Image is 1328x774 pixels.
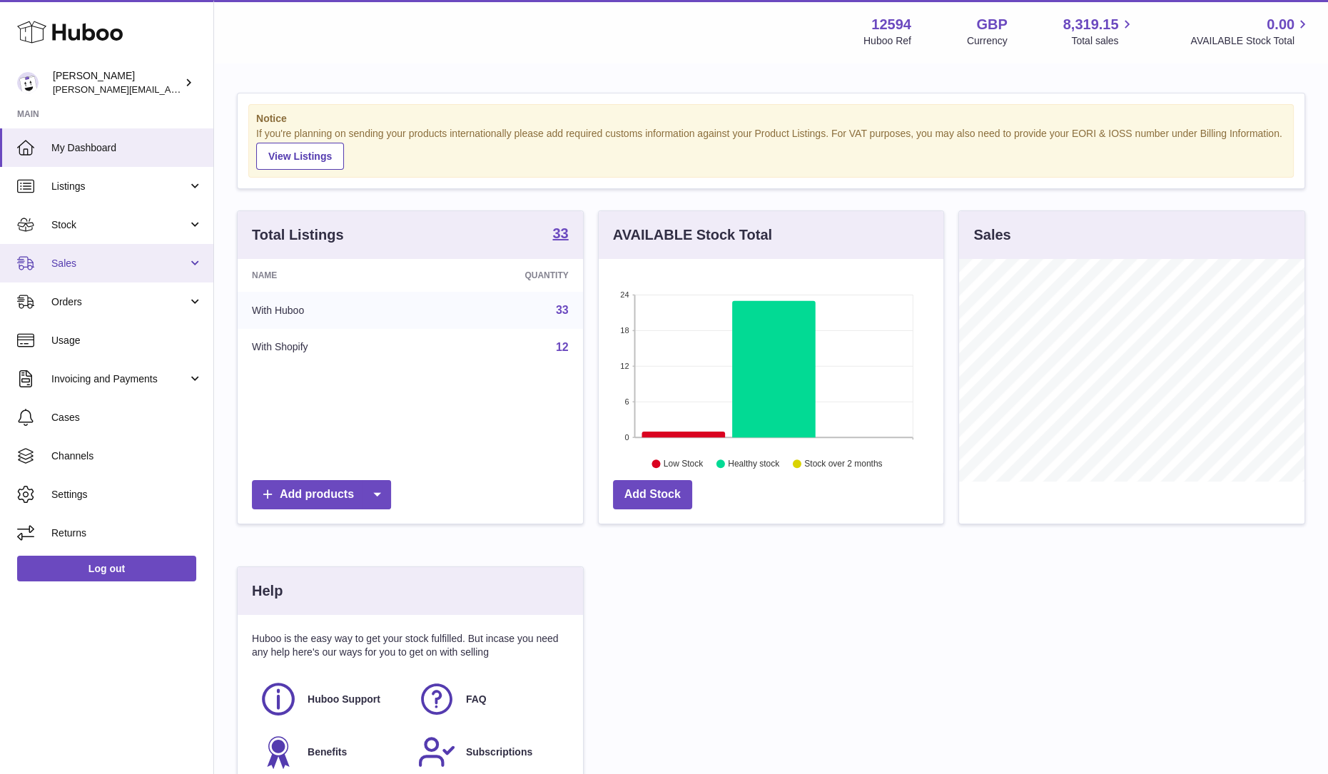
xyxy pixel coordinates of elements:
div: Currency [967,34,1008,48]
span: Stock [51,218,188,232]
span: Channels [51,449,203,463]
h3: Sales [973,225,1010,245]
a: 33 [552,226,568,243]
a: Subscriptions [417,733,562,771]
div: Huboo Ref [863,34,911,48]
h3: AVAILABLE Stock Total [613,225,772,245]
p: Huboo is the easy way to get your stock fulfilled. But incase you need any help here's our ways f... [252,632,569,659]
span: Total sales [1071,34,1135,48]
td: With Shopify [238,329,424,366]
text: Healthy stock [728,459,780,469]
text: 6 [624,397,629,406]
h3: Help [252,581,283,601]
th: Name [238,259,424,292]
a: Add products [252,480,391,509]
a: 8,319.15 Total sales [1063,15,1135,48]
strong: Notice [256,112,1286,126]
a: 12 [556,341,569,353]
span: Sales [51,257,188,270]
span: 0.00 [1267,15,1294,34]
a: Log out [17,556,196,581]
td: With Huboo [238,292,424,329]
span: Settings [51,488,203,501]
text: 24 [620,290,629,299]
span: Usage [51,334,203,347]
span: Orders [51,295,188,309]
h3: Total Listings [252,225,344,245]
a: FAQ [417,680,562,718]
span: 8,319.15 [1063,15,1119,34]
span: Invoicing and Payments [51,372,188,386]
span: Huboo Support [308,693,380,706]
strong: 12594 [871,15,911,34]
a: Add Stock [613,480,692,509]
text: 18 [620,326,629,335]
th: Quantity [424,259,583,292]
strong: 33 [552,226,568,240]
div: If you're planning on sending your products internationally please add required customs informati... [256,127,1286,170]
span: AVAILABLE Stock Total [1190,34,1311,48]
a: 0.00 AVAILABLE Stock Total [1190,15,1311,48]
a: Huboo Support [259,680,403,718]
text: Low Stock [664,459,704,469]
span: Cases [51,411,203,424]
a: View Listings [256,143,344,170]
span: Benefits [308,745,347,759]
div: [PERSON_NAME] [53,69,181,96]
text: 12 [620,362,629,370]
span: My Dashboard [51,141,203,155]
span: Listings [51,180,188,193]
img: owen@wearemakewaves.com [17,72,39,93]
span: Returns [51,526,203,540]
a: 33 [556,304,569,316]
a: Benefits [259,733,403,771]
text: Stock over 2 months [804,459,882,469]
span: [PERSON_NAME][EMAIL_ADDRESS][DOMAIN_NAME] [53,83,286,95]
span: Subscriptions [466,745,532,759]
strong: GBP [976,15,1007,34]
text: 0 [624,433,629,442]
span: FAQ [466,693,487,706]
